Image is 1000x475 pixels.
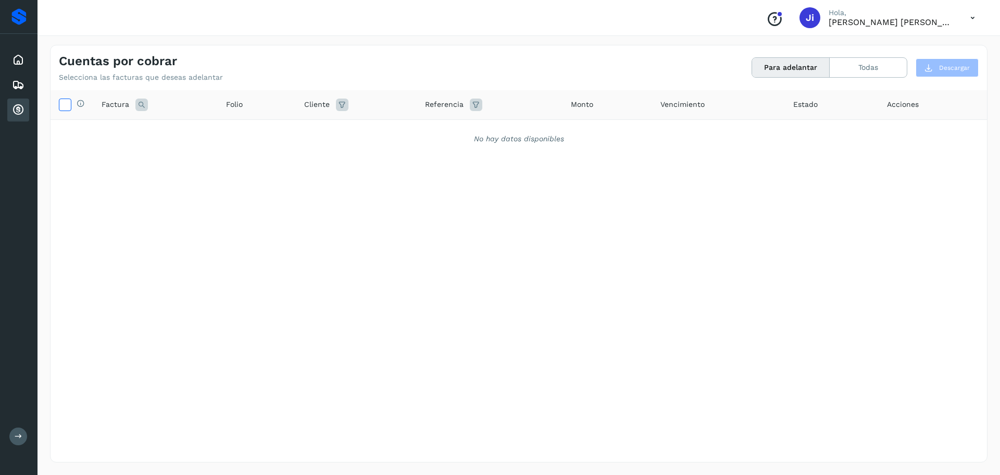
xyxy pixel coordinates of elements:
p: Selecciona las facturas que deseas adelantar [59,73,223,82]
button: Todas [830,58,907,77]
div: Cuentas por cobrar [7,99,29,121]
span: Referencia [425,99,464,110]
span: Descargar [939,63,970,72]
p: Juana irma Hernández Rojas [829,17,954,27]
h4: Cuentas por cobrar [59,54,177,69]
span: Vencimiento [660,99,705,110]
span: Monto [571,99,593,110]
span: Cliente [304,99,330,110]
button: Para adelantar [752,58,830,77]
button: Descargar [916,58,979,77]
div: Embarques [7,74,29,96]
span: Factura [102,99,129,110]
span: Estado [793,99,818,110]
div: Inicio [7,48,29,71]
div: No hay datos disponibles [64,133,973,144]
span: Folio [226,99,243,110]
p: Hola, [829,8,954,17]
span: Acciones [887,99,919,110]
